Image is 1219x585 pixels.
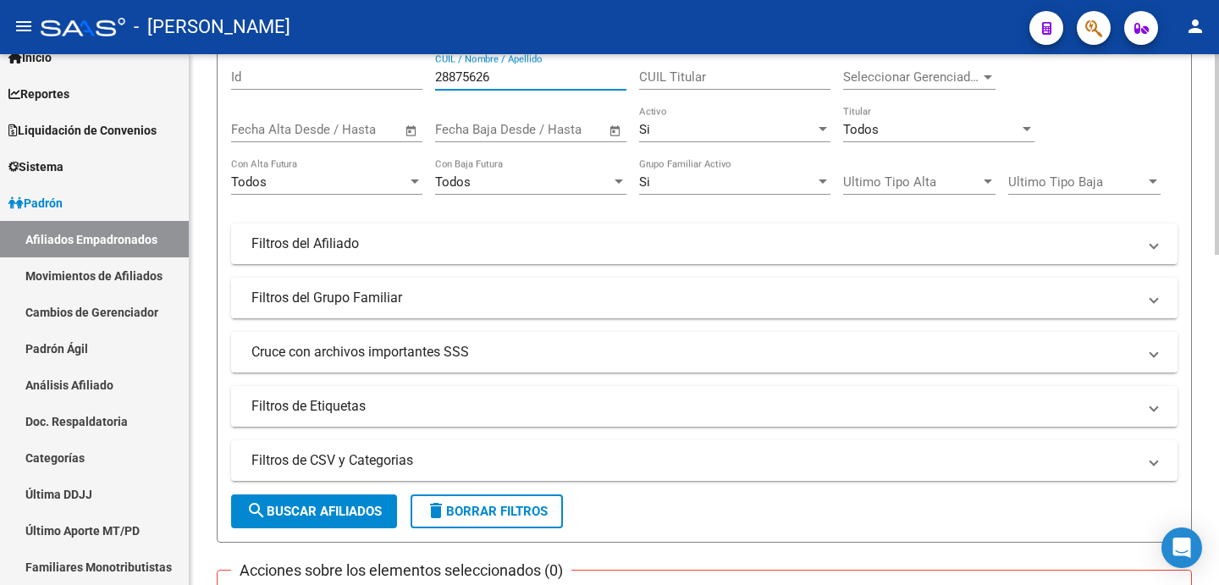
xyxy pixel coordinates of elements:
span: Ultimo Tipo Alta [843,174,980,190]
span: Si [639,174,650,190]
button: Open calendar [402,121,422,141]
mat-expansion-panel-header: Filtros de Etiquetas [231,386,1178,427]
span: Seleccionar Gerenciador [843,69,980,85]
span: Todos [231,174,267,190]
mat-panel-title: Filtros de Etiquetas [251,397,1137,416]
mat-panel-title: Cruce con archivos importantes SSS [251,343,1137,361]
div: Open Intercom Messenger [1161,527,1202,568]
mat-icon: person [1185,16,1205,36]
span: Sistema [8,157,63,176]
span: Ultimo Tipo Baja [1008,174,1145,190]
span: Si [639,122,650,137]
span: Liquidación de Convenios [8,121,157,140]
button: Borrar Filtros [411,494,563,528]
h3: Acciones sobre los elementos seleccionados (0) [231,559,571,582]
mat-panel-title: Filtros del Afiliado [251,235,1137,253]
span: Todos [435,174,471,190]
span: Buscar Afiliados [246,504,382,519]
input: Fecha inicio [435,122,504,137]
span: Todos [843,122,879,137]
mat-icon: menu [14,16,34,36]
mat-panel-title: Filtros de CSV y Categorias [251,451,1137,470]
input: Fecha fin [519,122,601,137]
mat-expansion-panel-header: Filtros del Afiliado [231,224,1178,264]
span: Reportes [8,85,69,103]
mat-panel-title: Filtros del Grupo Familiar [251,289,1137,307]
span: Borrar Filtros [426,504,548,519]
mat-icon: search [246,500,267,521]
span: Inicio [8,48,52,67]
input: Fecha fin [315,122,397,137]
button: Open calendar [606,121,626,141]
input: Fecha inicio [231,122,300,137]
mat-expansion-panel-header: Filtros de CSV y Categorias [231,440,1178,481]
span: - [PERSON_NAME] [134,8,290,46]
mat-icon: delete [426,500,446,521]
span: Padrón [8,194,63,212]
mat-expansion-panel-header: Filtros del Grupo Familiar [231,278,1178,318]
mat-expansion-panel-header: Cruce con archivos importantes SSS [231,332,1178,373]
button: Buscar Afiliados [231,494,397,528]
